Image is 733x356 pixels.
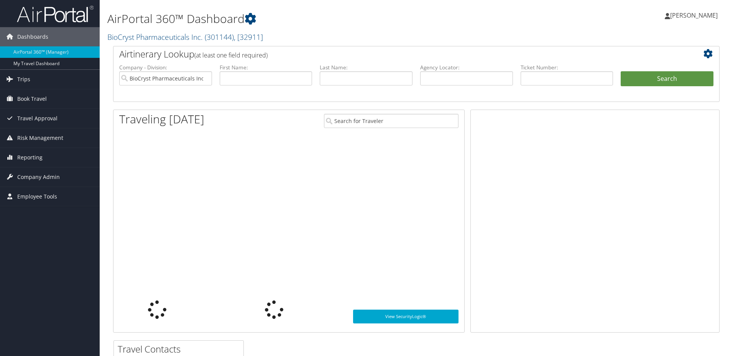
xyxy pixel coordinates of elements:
[420,64,513,71] label: Agency Locator:
[118,343,243,356] h2: Travel Contacts
[17,27,48,46] span: Dashboards
[107,11,519,27] h1: AirPortal 360™ Dashboard
[17,89,47,108] span: Book Travel
[621,71,713,87] button: Search
[119,111,204,127] h1: Traveling [DATE]
[17,5,94,23] img: airportal-logo.png
[521,64,613,71] label: Ticket Number:
[194,51,268,59] span: (at least one field required)
[665,4,725,27] a: [PERSON_NAME]
[17,148,43,167] span: Reporting
[119,48,663,61] h2: Airtinerary Lookup
[17,70,30,89] span: Trips
[205,32,234,42] span: ( 301144 )
[353,310,459,323] a: View SecurityLogic®
[320,64,413,71] label: Last Name:
[17,187,57,206] span: Employee Tools
[119,64,212,71] label: Company - Division:
[670,11,718,20] span: [PERSON_NAME]
[324,114,459,128] input: Search for Traveler
[17,167,60,187] span: Company Admin
[17,128,63,148] span: Risk Management
[17,109,58,128] span: Travel Approval
[107,32,263,42] a: BioCryst Pharmaceuticals Inc.
[220,64,312,71] label: First Name:
[234,32,263,42] span: , [ 32911 ]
